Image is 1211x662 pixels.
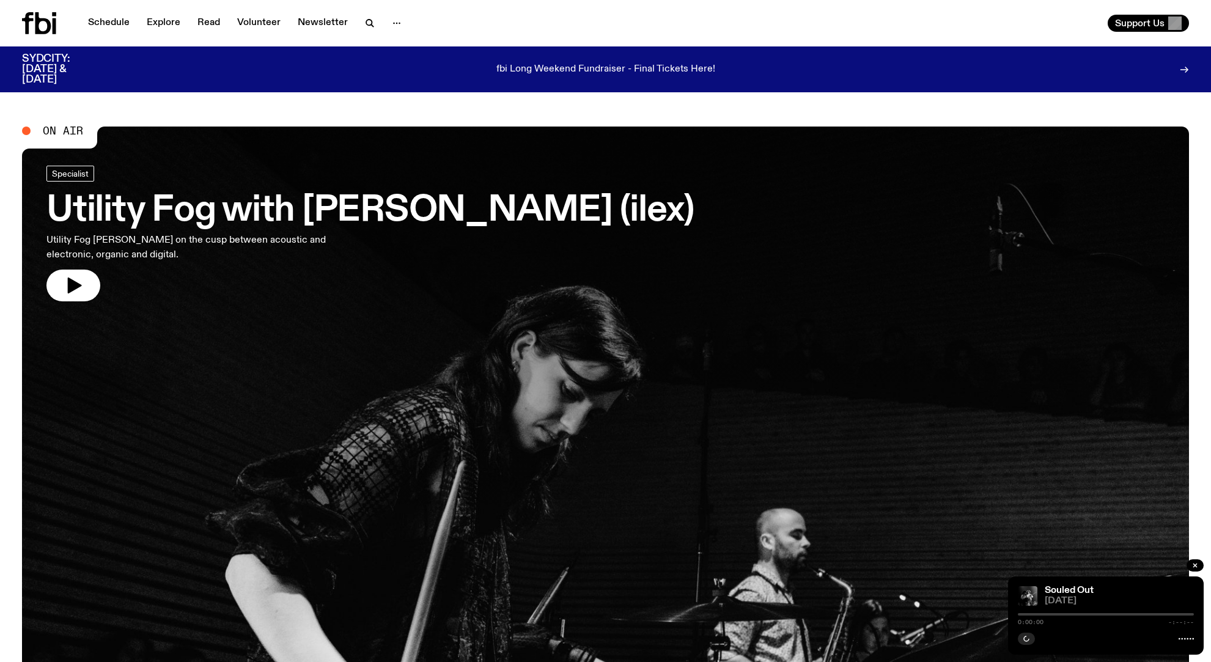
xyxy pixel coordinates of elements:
[43,125,83,136] span: On Air
[46,194,694,228] h3: Utility Fog with [PERSON_NAME] (ilex)
[46,233,359,262] p: Utility Fog [PERSON_NAME] on the cusp between acoustic and electronic, organic and digital.
[1115,18,1165,29] span: Support Us
[139,15,188,32] a: Explore
[290,15,355,32] a: Newsletter
[190,15,227,32] a: Read
[1018,619,1044,625] span: 0:00:00
[46,166,94,182] a: Specialist
[1108,15,1189,32] button: Support Us
[81,15,137,32] a: Schedule
[496,64,715,75] p: fbi Long Weekend Fundraiser - Final Tickets Here!
[22,54,100,85] h3: SYDCITY: [DATE] & [DATE]
[1045,597,1194,606] span: [DATE]
[1168,619,1194,625] span: -:--:--
[230,15,288,32] a: Volunteer
[46,166,694,301] a: Utility Fog with [PERSON_NAME] (ilex)Utility Fog [PERSON_NAME] on the cusp between acoustic and e...
[52,169,89,178] span: Specialist
[1045,586,1094,595] a: Souled Out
